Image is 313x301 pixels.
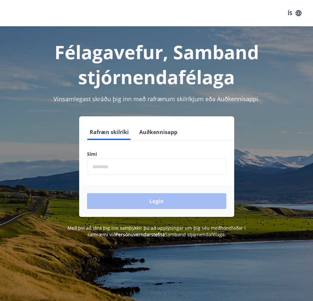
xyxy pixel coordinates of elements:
span: Með því að skrá þig inn samþykkir þú að upplýsingar um þig séu meðhöndlaðar í samræmi við Samband... [67,225,246,238]
span: Vinsamlegast skráðu þig inn með rafrænum skilríkjum eða Auðkennisappi. [54,95,260,103]
button: ÍS [284,7,305,19]
button: Auðkennisapp [137,124,180,140]
button: Rafræn skilríki [87,124,131,140]
label: Sími [87,151,226,157]
a: Persónuverndarstefna [116,231,165,238]
h1: Félagavefur, Samband stjórnendafélaga [8,39,305,89]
